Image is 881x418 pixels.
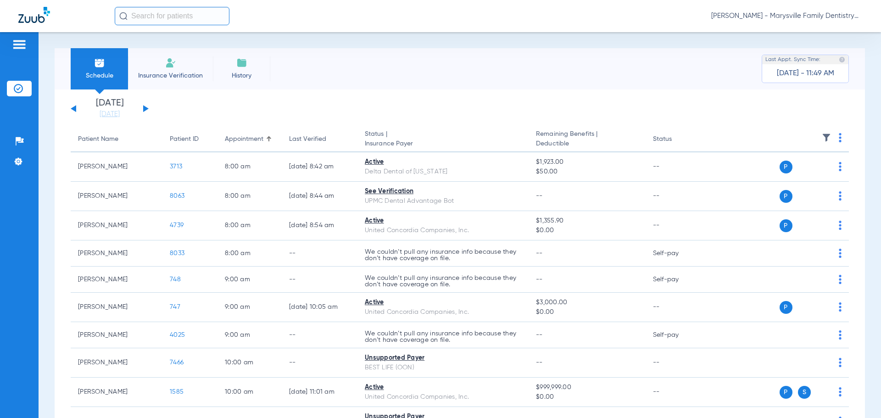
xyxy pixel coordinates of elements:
span: [PERSON_NAME] - Marysville Family Dentistry [711,11,863,21]
img: group-dot-blue.svg [839,302,842,312]
span: 7466 [170,359,184,366]
div: Appointment [225,134,263,144]
td: [PERSON_NAME] [71,211,162,240]
td: [PERSON_NAME] [71,293,162,322]
td: 10:00 AM [217,378,282,407]
td: -- [646,152,708,182]
img: group-dot-blue.svg [839,387,842,396]
td: [DATE] 8:42 AM [282,152,357,182]
img: last sync help info [839,56,845,63]
div: Patient ID [170,134,199,144]
td: -- [282,267,357,293]
div: United Concordia Companies, Inc. [365,226,521,235]
span: 1585 [170,389,184,395]
span: $0.00 [536,392,638,402]
span: -- [536,332,543,338]
td: [PERSON_NAME] [71,348,162,378]
img: group-dot-blue.svg [839,133,842,142]
div: BEST LIFE (OON) [365,363,521,373]
span: P [780,219,792,232]
td: 9:00 AM [217,322,282,348]
div: Patient ID [170,134,210,144]
div: Patient Name [78,134,118,144]
div: Active [365,383,521,392]
img: Zuub Logo [18,7,50,23]
td: -- [646,211,708,240]
td: -- [282,240,357,267]
p: We couldn’t pull any insurance info because they don’t have coverage on file. [365,275,521,288]
img: History [236,57,247,68]
span: P [780,190,792,203]
span: Deductible [536,139,638,149]
td: [DATE] 10:05 AM [282,293,357,322]
td: -- [282,322,357,348]
img: Schedule [94,57,105,68]
span: Insurance Payer [365,139,521,149]
div: Last Verified [289,134,326,144]
span: $0.00 [536,307,638,317]
td: -- [646,348,708,378]
span: -- [536,276,543,283]
span: 747 [170,304,180,310]
td: -- [646,378,708,407]
span: 4025 [170,332,185,338]
input: Search for patients [115,7,229,25]
img: group-dot-blue.svg [839,358,842,367]
div: Active [365,157,521,167]
img: group-dot-blue.svg [839,221,842,230]
div: Active [365,298,521,307]
span: -- [536,193,543,199]
td: [PERSON_NAME] [71,322,162,348]
div: Patient Name [78,134,155,144]
span: History [220,71,263,80]
span: 748 [170,276,181,283]
img: group-dot-blue.svg [839,249,842,258]
span: P [780,161,792,173]
span: -- [536,250,543,256]
div: UPMC Dental Advantage Bot [365,196,521,206]
span: 3713 [170,163,182,170]
span: 8063 [170,193,184,199]
div: Unsupported Payer [365,353,521,363]
span: 8033 [170,250,184,256]
p: We couldn’t pull any insurance info because they don’t have coverage on file. [365,330,521,343]
div: See Verification [365,187,521,196]
td: Self-pay [646,322,708,348]
div: Last Verified [289,134,350,144]
img: filter.svg [822,133,831,142]
span: -- [536,359,543,366]
span: S [798,386,811,399]
td: 9:00 AM [217,293,282,322]
td: [DATE] 11:01 AM [282,378,357,407]
td: 8:00 AM [217,182,282,211]
span: Last Appt. Sync Time: [765,55,820,64]
td: [PERSON_NAME] [71,267,162,293]
td: Self-pay [646,267,708,293]
img: Manual Insurance Verification [165,57,176,68]
td: 8:00 AM [217,240,282,267]
span: $3,000.00 [536,298,638,307]
td: 8:00 AM [217,152,282,182]
td: [PERSON_NAME] [71,152,162,182]
td: [PERSON_NAME] [71,182,162,211]
div: United Concordia Companies, Inc. [365,392,521,402]
span: $1,923.00 [536,157,638,167]
p: We couldn’t pull any insurance info because they don’t have coverage on file. [365,249,521,262]
td: -- [646,182,708,211]
div: United Concordia Companies, Inc. [365,307,521,317]
div: Appointment [225,134,274,144]
td: -- [646,293,708,322]
span: Schedule [78,71,121,80]
th: Status | [357,127,529,152]
img: group-dot-blue.svg [839,162,842,171]
img: group-dot-blue.svg [839,330,842,340]
td: [PERSON_NAME] [71,378,162,407]
li: [DATE] [82,99,137,119]
td: -- [282,348,357,378]
img: Search Icon [119,12,128,20]
div: Active [365,216,521,226]
td: Self-pay [646,240,708,267]
td: 9:00 AM [217,267,282,293]
img: group-dot-blue.svg [839,191,842,201]
span: $1,355.90 [536,216,638,226]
